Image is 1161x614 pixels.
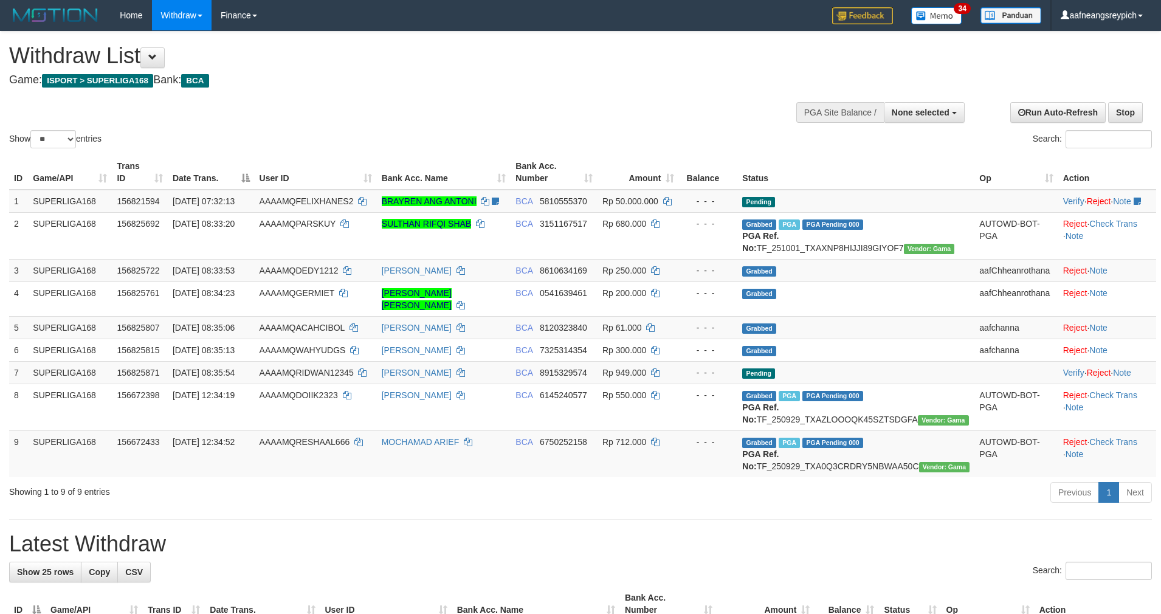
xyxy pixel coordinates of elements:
[260,219,336,229] span: AAAAMQPARSKUY
[1066,130,1152,148] input: Search:
[9,361,28,384] td: 7
[117,219,159,229] span: 156825692
[1066,449,1084,459] a: Note
[260,368,354,378] span: AAAAMQRIDWAN12345
[117,345,159,355] span: 156825815
[173,345,235,355] span: [DATE] 08:35:13
[173,219,235,229] span: [DATE] 08:33:20
[9,339,28,361] td: 6
[511,155,598,190] th: Bank Acc. Number: activate to sort column ascending
[28,384,112,430] td: SUPERLIGA168
[779,438,800,448] span: Marked by aafsoycanthlai
[884,102,965,123] button: None selected
[602,437,646,447] span: Rp 712.000
[1089,219,1137,229] a: Check Trans
[1063,390,1087,400] a: Reject
[382,437,460,447] a: MOCHAMAD ARIEF
[742,391,776,401] span: Grabbed
[954,3,970,14] span: 34
[28,155,112,190] th: Game/API: activate to sort column ascending
[1058,190,1156,213] td: · ·
[125,567,143,577] span: CSV
[1089,288,1108,298] a: Note
[9,44,762,68] h1: Withdraw List
[602,219,646,229] span: Rp 680.000
[1058,339,1156,361] td: ·
[602,345,646,355] span: Rp 300.000
[980,7,1041,24] img: panduan.png
[515,288,532,298] span: BCA
[1089,345,1108,355] a: Note
[377,155,511,190] th: Bank Acc. Name: activate to sort column ascending
[1087,196,1111,206] a: Reject
[742,266,776,277] span: Grabbed
[81,562,118,582] a: Copy
[9,281,28,316] td: 4
[684,322,732,334] div: - - -
[742,231,779,253] b: PGA Ref. No:
[1063,288,1087,298] a: Reject
[974,259,1058,281] td: aafChheanrothana
[1098,482,1119,503] a: 1
[684,264,732,277] div: - - -
[802,219,863,230] span: PGA Pending
[117,437,159,447] span: 156672433
[1089,266,1108,275] a: Note
[1063,323,1087,333] a: Reject
[1066,562,1152,580] input: Search:
[1058,155,1156,190] th: Action
[112,155,167,190] th: Trans ID: activate to sort column ascending
[382,219,472,229] a: SULTHAN RIFQI SHAB
[9,130,102,148] label: Show entries
[802,438,863,448] span: PGA Pending
[974,339,1058,361] td: aafchanna
[9,6,102,24] img: MOTION_logo.png
[28,316,112,339] td: SUPERLIGA168
[515,196,532,206] span: BCA
[832,7,893,24] img: Feedback.jpg
[117,562,151,582] a: CSV
[684,367,732,379] div: - - -
[28,430,112,477] td: SUPERLIGA168
[1058,212,1156,259] td: · ·
[602,368,646,378] span: Rp 949.000
[168,155,255,190] th: Date Trans.: activate to sort column descending
[9,532,1152,556] h1: Latest Withdraw
[28,259,112,281] td: SUPERLIGA168
[260,196,354,206] span: AAAAMQFELIXHANES2
[260,390,338,400] span: AAAAMQDOIIK2323
[892,108,949,117] span: None selected
[515,323,532,333] span: BCA
[173,390,235,400] span: [DATE] 12:34:19
[117,368,159,378] span: 156825871
[181,74,208,88] span: BCA
[1058,361,1156,384] td: · ·
[260,345,346,355] span: AAAAMQWAHYUDGS
[515,345,532,355] span: BCA
[974,281,1058,316] td: aafChheanrothana
[1089,390,1137,400] a: Check Trans
[1058,259,1156,281] td: ·
[540,219,587,229] span: Copy 3151167517 to clipboard
[382,323,452,333] a: [PERSON_NAME]
[42,74,153,88] span: ISPORT > SUPERLIGA168
[802,391,863,401] span: PGA Pending
[1063,266,1087,275] a: Reject
[255,155,377,190] th: User ID: activate to sort column ascending
[382,345,452,355] a: [PERSON_NAME]
[1010,102,1106,123] a: Run Auto-Refresh
[260,437,350,447] span: AAAAMQRESHAAL666
[974,430,1058,477] td: AUTOWD-BOT-PGA
[742,368,775,379] span: Pending
[540,323,587,333] span: Copy 8120323840 to clipboard
[911,7,962,24] img: Button%20Memo.svg
[1058,430,1156,477] td: · ·
[742,219,776,230] span: Grabbed
[9,430,28,477] td: 9
[382,196,477,206] a: BRAYREN ANG ANTONI
[382,266,452,275] a: [PERSON_NAME]
[919,462,970,472] span: Vendor URL: https://trx31.1velocity.biz
[684,195,732,207] div: - - -
[382,288,452,310] a: [PERSON_NAME] [PERSON_NAME]
[540,266,587,275] span: Copy 8610634169 to clipboard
